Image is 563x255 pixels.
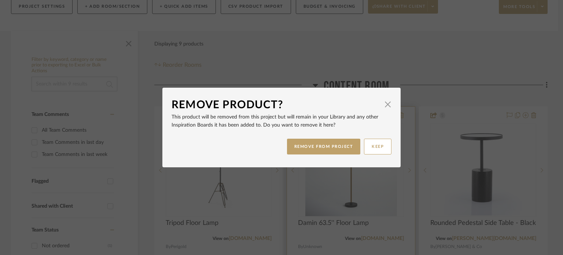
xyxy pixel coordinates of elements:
dialog-header: Remove Product? [172,97,391,113]
p: This product will be removed from this project but will remain in your Library and any other Insp... [172,113,391,129]
button: REMOVE FROM PROJECT [287,139,361,154]
div: Remove Product? [172,97,380,113]
button: KEEP [364,139,391,154]
button: Close [380,97,395,112]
